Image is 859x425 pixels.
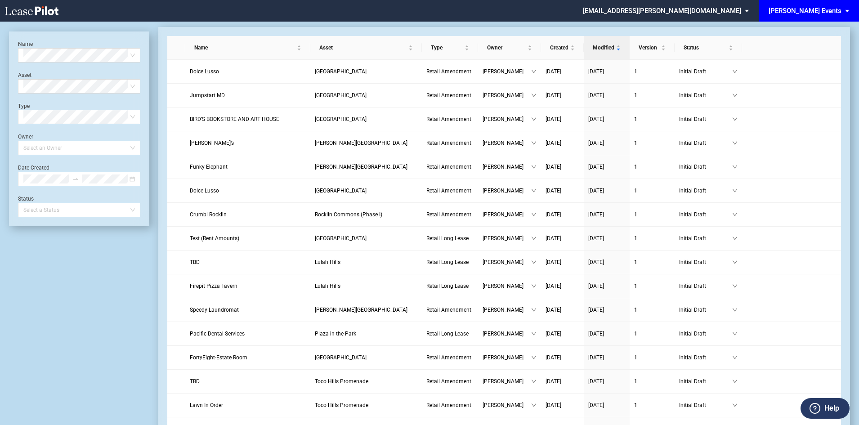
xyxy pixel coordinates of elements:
[426,402,471,408] span: Retail Amendment
[546,402,561,408] span: [DATE]
[732,69,738,74] span: down
[546,211,561,218] span: [DATE]
[588,140,604,146] span: [DATE]
[634,283,637,289] span: 1
[426,116,471,122] span: Retail Amendment
[190,282,306,291] a: Firepit Pizza Tavern
[426,67,474,76] a: Retail Amendment
[546,282,579,291] a: [DATE]
[190,259,200,265] span: TBD
[72,176,79,182] span: to
[315,305,417,314] a: [PERSON_NAME][GEOGRAPHIC_DATA]
[18,72,31,78] label: Asset
[769,7,841,15] div: [PERSON_NAME] Events
[426,210,474,219] a: Retail Amendment
[478,36,541,60] th: Owner
[315,353,417,362] a: [GEOGRAPHIC_DATA]
[531,69,537,74] span: down
[732,212,738,217] span: down
[315,402,368,408] span: Toco Hills Promenade
[483,139,531,148] span: [PERSON_NAME]
[679,282,732,291] span: Initial Draft
[634,353,670,362] a: 1
[426,377,474,386] a: Retail Amendment
[426,307,471,313] span: Retail Amendment
[588,307,604,313] span: [DATE]
[684,43,727,52] span: Status
[531,164,537,170] span: down
[319,43,407,52] span: Asset
[634,377,670,386] a: 1
[732,164,738,170] span: down
[584,36,630,60] th: Modified
[732,93,738,98] span: down
[801,398,850,419] button: Help
[588,210,625,219] a: [DATE]
[18,41,33,47] label: Name
[588,116,604,122] span: [DATE]
[426,354,471,361] span: Retail Amendment
[546,188,561,194] span: [DATE]
[315,162,417,171] a: [PERSON_NAME][GEOGRAPHIC_DATA]
[426,378,471,385] span: Retail Amendment
[824,403,839,414] label: Help
[18,103,30,109] label: Type
[426,162,474,171] a: Retail Amendment
[634,68,637,75] span: 1
[315,91,417,100] a: [GEOGRAPHIC_DATA]
[483,353,531,362] span: [PERSON_NAME]
[190,401,306,410] a: Lawn In Order
[426,164,471,170] span: Retail Amendment
[732,188,738,193] span: down
[679,234,732,243] span: Initial Draft
[588,353,625,362] a: [DATE]
[679,377,732,386] span: Initial Draft
[732,259,738,265] span: down
[639,43,659,52] span: Version
[531,355,537,360] span: down
[426,258,474,267] a: Retail Long Lease
[732,116,738,122] span: down
[190,164,228,170] span: Funky Elephant
[732,403,738,408] span: down
[190,67,306,76] a: Dolce Lusso
[185,36,311,60] th: Name
[426,329,474,338] a: Retail Long Lease
[732,283,738,289] span: down
[531,403,537,408] span: down
[190,162,306,171] a: Funky Elephant
[315,331,356,337] span: Plaza in the Park
[546,259,561,265] span: [DATE]
[190,329,306,338] a: Pacific Dental Services
[483,258,531,267] span: [PERSON_NAME]
[588,115,625,124] a: [DATE]
[588,139,625,148] a: [DATE]
[531,140,537,146] span: down
[679,210,732,219] span: Initial Draft
[315,354,367,361] span: Freshfields Village
[190,283,237,289] span: Firepit Pizza Tavern
[593,43,614,52] span: Modified
[546,140,561,146] span: [DATE]
[588,331,604,337] span: [DATE]
[190,258,306,267] a: TBD
[315,401,417,410] a: Toco Hills Promenade
[588,92,604,98] span: [DATE]
[546,305,579,314] a: [DATE]
[679,305,732,314] span: Initial Draft
[546,353,579,362] a: [DATE]
[531,188,537,193] span: down
[190,115,306,124] a: BIRD’S BOOKSTORE AND ART HOUSE
[190,354,247,361] span: FortyEight-Estate Room
[679,401,732,410] span: Initial Draft
[426,211,471,218] span: Retail Amendment
[588,305,625,314] a: [DATE]
[426,188,471,194] span: Retail Amendment
[679,139,732,148] span: Initial Draft
[588,402,604,408] span: [DATE]
[634,305,670,314] a: 1
[546,401,579,410] a: [DATE]
[315,211,382,218] span: Rocklin Commons (Phase I)
[634,402,637,408] span: 1
[546,378,561,385] span: [DATE]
